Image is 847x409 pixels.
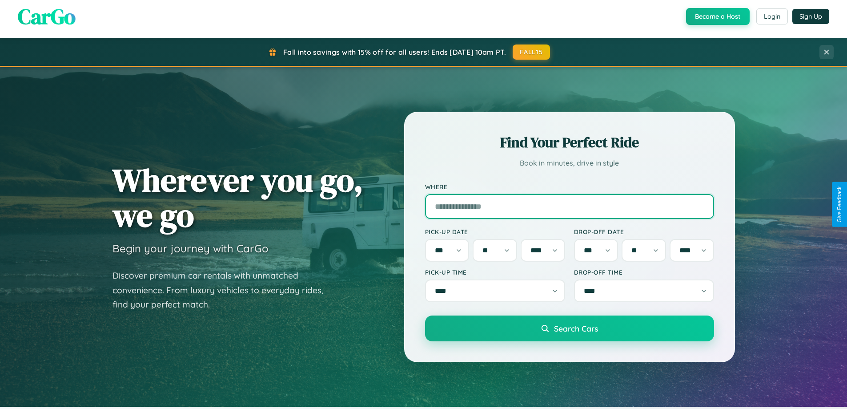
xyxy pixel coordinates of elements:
h1: Wherever you go, we go [112,162,363,233]
button: Login [756,8,788,24]
p: Discover premium car rentals with unmatched convenience. From luxury vehicles to everyday rides, ... [112,268,335,312]
button: FALL15 [513,45,550,60]
button: Sign Up [792,9,829,24]
span: Fall into savings with 15% off for all users! Ends [DATE] 10am PT. [283,48,506,57]
label: Pick-up Date [425,228,565,235]
label: Drop-off Time [574,268,714,276]
h2: Find Your Perfect Ride [425,133,714,152]
h3: Begin your journey with CarGo [112,242,269,255]
span: CarGo [18,2,76,31]
label: Drop-off Date [574,228,714,235]
span: Search Cars [554,324,598,333]
p: Book in minutes, drive in style [425,157,714,170]
button: Become a Host [686,8,750,25]
div: Give Feedback [836,186,843,223]
label: Where [425,183,714,190]
label: Pick-up Time [425,268,565,276]
button: Search Cars [425,316,714,341]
